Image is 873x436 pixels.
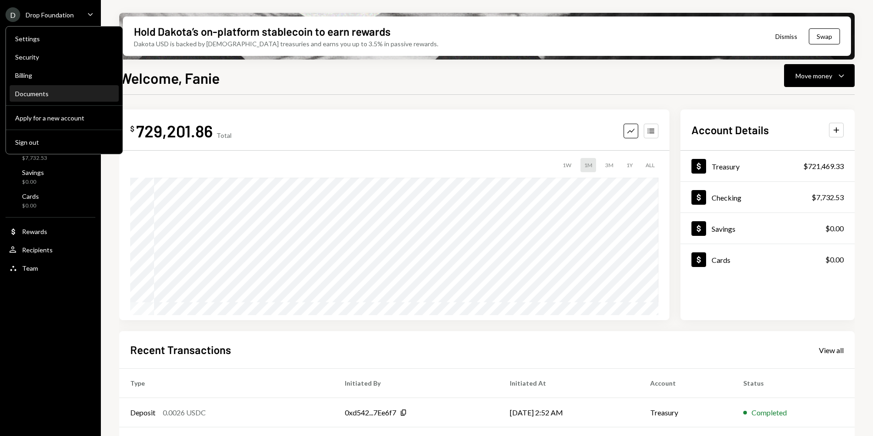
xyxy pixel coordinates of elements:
div: 729,201.86 [136,120,213,141]
div: Cards [712,256,730,264]
div: Billing [15,71,113,79]
div: Sign out [15,138,113,146]
a: Documents [10,85,119,102]
div: $7,732.53 [22,154,49,162]
a: Savings$0.00 [680,213,855,244]
div: Rewards [22,228,47,235]
div: Team [22,264,38,272]
div: $0.00 [22,202,39,210]
div: Completed [751,407,787,418]
div: Total [216,131,232,139]
a: Rewards [6,223,95,240]
div: $0.00 [825,223,844,234]
th: Type [119,369,334,398]
button: Move money [784,64,855,87]
th: Account [639,369,732,398]
div: Move money [796,71,832,81]
div: $ [130,124,134,133]
div: $0.00 [22,178,44,186]
div: Hold Dakota’s on-platform stablecoin to earn rewards [134,24,391,39]
a: Cards$0.00 [680,244,855,275]
div: D [6,7,20,22]
h2: Recent Transactions [130,342,231,357]
button: Apply for a new account [10,110,119,126]
div: Savings [22,169,44,176]
div: $0.00 [825,254,844,265]
div: ALL [642,158,658,172]
a: Cards$0.00 [6,190,95,212]
button: Dismiss [764,26,809,47]
div: $721,469.33 [803,161,844,172]
div: 1M [580,158,596,172]
a: Savings$0.00 [6,166,95,188]
div: $7,732.53 [812,192,844,203]
div: Recipients [22,246,53,254]
div: 1W [559,158,575,172]
div: View all [819,346,844,355]
a: Recipients [6,241,95,258]
div: Cards [22,192,39,200]
a: Team [6,260,95,276]
button: Swap [809,28,840,44]
button: Sign out [10,134,119,151]
div: Savings [712,224,735,233]
a: Treasury$721,469.33 [680,151,855,181]
td: Treasury [639,398,732,427]
div: Drop Foundation [26,11,74,19]
td: [DATE] 2:52 AM [499,398,639,427]
div: Checking [712,193,741,202]
div: 3M [602,158,617,172]
div: Dakota USD is backed by [DEMOGRAPHIC_DATA] treasuries and earns you up to 3.5% in passive rewards. [134,39,438,49]
a: Security [10,49,119,65]
div: Settings [15,35,113,43]
a: View all [819,345,844,355]
th: Status [732,369,855,398]
th: Initiated At [499,369,639,398]
div: Security [15,53,113,61]
a: Checking$7,732.53 [680,182,855,213]
div: Apply for a new account [15,114,113,122]
div: Treasury [712,162,740,171]
th: Initiated By [334,369,499,398]
div: 0xd542...7Ee6f7 [345,407,396,418]
a: Billing [10,67,119,83]
h1: Welcome, Fanie [119,69,220,87]
div: Documents [15,90,113,98]
div: Deposit [130,407,155,418]
a: Settings [10,30,119,47]
div: 0.0026 USDC [163,407,206,418]
h2: Account Details [691,122,769,137]
div: 1Y [623,158,636,172]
